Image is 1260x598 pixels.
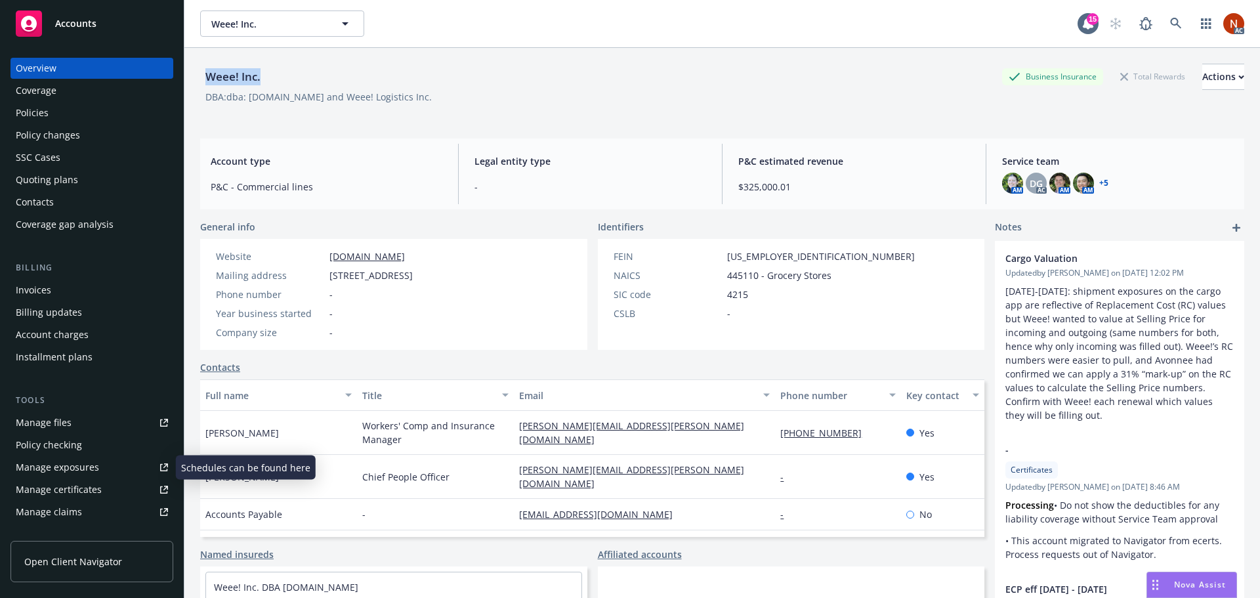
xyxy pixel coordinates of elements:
[10,457,173,478] a: Manage exposures
[598,220,644,234] span: Identifiers
[16,58,56,79] div: Overview
[519,419,744,446] a: [PERSON_NAME][EMAIL_ADDRESS][PERSON_NAME][DOMAIN_NAME]
[10,324,173,345] a: Account charges
[1011,464,1053,476] span: Certificates
[24,555,122,568] span: Open Client Navigator
[1202,64,1244,89] div: Actions
[216,288,324,301] div: Phone number
[519,463,744,490] a: [PERSON_NAME][EMAIL_ADDRESS][PERSON_NAME][DOMAIN_NAME]
[200,547,274,561] a: Named insureds
[738,154,970,168] span: P&C estimated revenue
[780,389,881,402] div: Phone number
[357,379,514,411] button: Title
[205,90,432,104] div: DBA: dba: [DOMAIN_NAME] and Weee! Logistics Inc.
[10,5,173,42] a: Accounts
[362,389,494,402] div: Title
[1005,443,1200,457] span: -
[16,479,102,500] div: Manage certificates
[1005,534,1234,561] p: • This account migrated to Navigator from ecerts. Process requests out of Navigator.
[1114,68,1192,85] div: Total Rewards
[1087,13,1099,25] div: 15
[200,11,364,37] button: Weee! Inc.
[614,268,722,282] div: NAICS
[362,419,509,446] span: Workers' Comp and Insurance Manager
[1133,11,1159,37] a: Report a Bug
[329,250,405,263] a: [DOMAIN_NAME]
[1228,220,1244,236] a: add
[16,435,82,456] div: Policy checking
[10,102,173,123] a: Policies
[1005,251,1200,265] span: Cargo Valuation
[614,249,722,263] div: FEIN
[1073,173,1094,194] img: photo
[55,18,96,29] span: Accounts
[200,220,255,234] span: General info
[200,360,240,374] a: Contacts
[10,147,173,168] a: SSC Cases
[10,214,173,235] a: Coverage gap analysis
[727,307,730,320] span: -
[1146,572,1237,598] button: Nova Assist
[216,326,324,339] div: Company size
[1102,11,1129,37] a: Start snowing
[16,412,72,433] div: Manage files
[1005,498,1234,526] p: • Do not show the deductibles for any liability coverage without Service Team approval
[1005,267,1234,279] span: Updated by [PERSON_NAME] on [DATE] 12:02 PM
[216,268,324,282] div: Mailing address
[329,288,333,301] span: -
[519,389,755,402] div: Email
[10,347,173,368] a: Installment plans
[211,17,325,31] span: Weee! Inc.
[16,457,99,478] div: Manage exposures
[1193,11,1219,37] a: Switch app
[205,389,337,402] div: Full name
[16,324,89,345] div: Account charges
[10,394,173,407] div: Tools
[16,147,60,168] div: SSC Cases
[1002,173,1023,194] img: photo
[205,507,282,521] span: Accounts Payable
[1005,582,1200,596] span: ECP eff [DATE] - [DATE]
[10,524,173,545] a: Manage BORs
[211,154,442,168] span: Account type
[1030,177,1043,190] span: DG
[780,508,794,521] a: -
[16,214,114,235] div: Coverage gap analysis
[775,379,900,411] button: Phone number
[995,241,1244,433] div: Cargo ValuationUpdatedby [PERSON_NAME] on [DATE] 12:02 PM[DATE]-[DATE]: shipment exposures on the...
[1049,173,1070,194] img: photo
[919,507,932,521] span: No
[16,524,77,545] div: Manage BORs
[906,389,965,402] div: Key contact
[919,426,934,440] span: Yes
[10,58,173,79] a: Overview
[16,302,82,323] div: Billing updates
[10,280,173,301] a: Invoices
[614,288,722,301] div: SIC code
[10,80,173,101] a: Coverage
[10,479,173,500] a: Manage certificates
[901,379,984,411] button: Key contact
[10,302,173,323] a: Billing updates
[16,169,78,190] div: Quoting plans
[780,471,794,483] a: -
[1147,572,1164,597] div: Drag to move
[780,427,872,439] a: [PHONE_NUMBER]
[727,249,915,263] span: [US_EMPLOYER_IDENTIFICATION_NUMBER]
[211,180,442,194] span: P&C - Commercial lines
[738,180,970,194] span: $325,000.01
[16,280,51,301] div: Invoices
[519,508,683,521] a: [EMAIL_ADDRESS][DOMAIN_NAME]
[514,379,775,411] button: Email
[919,470,934,484] span: Yes
[1223,13,1244,34] img: photo
[10,412,173,433] a: Manage files
[214,581,358,593] a: Weee! Inc. DBA [DOMAIN_NAME]
[362,470,450,484] span: Chief People Officer
[10,192,173,213] a: Contacts
[10,435,173,456] a: Policy checking
[1005,284,1234,422] p: [DATE]-[DATE]: shipment exposures on the cargo app are reflective of Replacement Cost (RC) values...
[10,261,173,274] div: Billing
[362,507,366,521] span: -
